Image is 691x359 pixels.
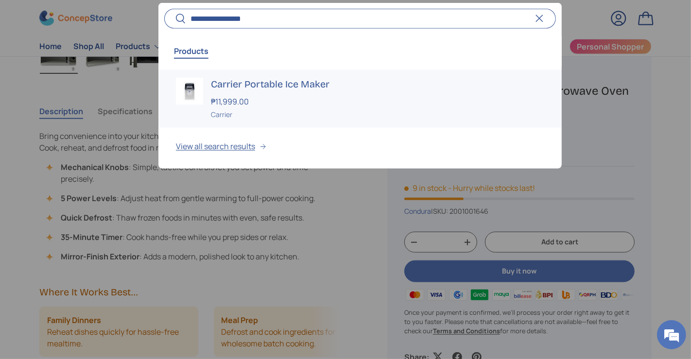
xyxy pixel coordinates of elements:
span: We're online! [56,114,134,212]
a: carrier-ice-maker-full-view-concepstore Carrier Portable Ice Maker ₱11,999.00 Carrier [158,69,562,127]
div: Chat with us now [51,54,163,67]
textarea: Type your message and hit 'Enter' [5,248,185,282]
h3: Carrier Portable Ice Maker [211,77,544,91]
button: View all search results [158,127,562,168]
div: Minimize live chat window [159,5,183,28]
button: Products [174,39,208,62]
strong: ₱11,999.00 [211,96,251,107]
img: carrier-ice-maker-full-view-concepstore [176,77,203,104]
div: Carrier [211,109,544,120]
